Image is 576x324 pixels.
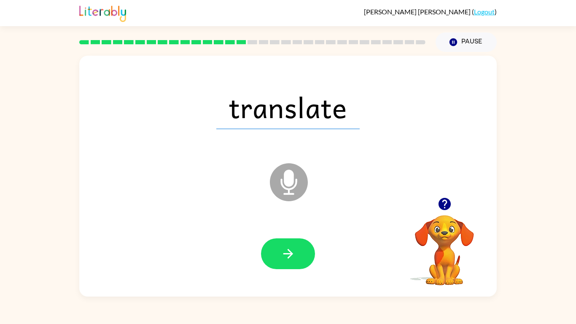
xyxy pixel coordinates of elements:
[402,202,487,286] video: Your browser must support playing .mp4 files to use Literably. Please try using another browser.
[79,3,126,22] img: Literably
[364,8,472,16] span: [PERSON_NAME] [PERSON_NAME]
[474,8,495,16] a: Logout
[436,32,497,52] button: Pause
[364,8,497,16] div: ( )
[216,85,360,129] span: translate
